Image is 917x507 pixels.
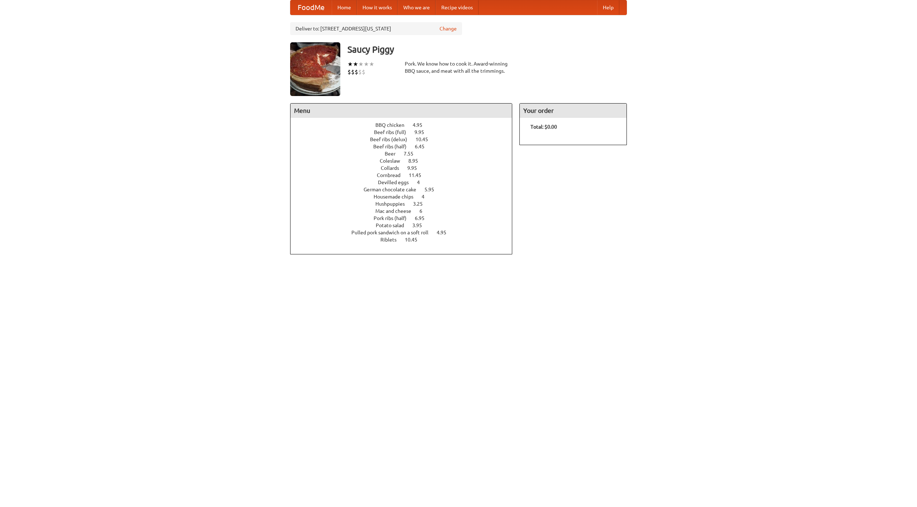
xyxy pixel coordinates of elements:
span: 3.95 [412,223,429,228]
a: Hushpuppies 3.25 [375,201,436,207]
span: 9.95 [414,129,431,135]
span: 9.95 [407,165,424,171]
a: Pulled pork sandwich on a soft roll 4.95 [351,230,460,235]
li: ★ [369,60,374,68]
li: $ [355,68,358,76]
h3: Saucy Piggy [347,42,627,57]
li: ★ [347,60,353,68]
b: Total: $0.00 [530,124,557,130]
span: 4 [422,194,432,200]
span: Coleslaw [380,158,407,164]
a: Mac and cheese 6 [375,208,436,214]
a: Who we are [398,0,436,15]
span: Beer [385,151,403,157]
span: Cornbread [377,172,408,178]
span: Collards [381,165,406,171]
a: Riblets 10.45 [380,237,431,243]
li: ★ [353,60,358,68]
span: German chocolate cake [364,187,423,192]
span: 11.45 [409,172,428,178]
li: $ [362,68,365,76]
span: 8.95 [408,158,425,164]
img: angular.jpg [290,42,340,96]
a: Potato salad 3.95 [376,223,435,228]
span: Mac and cheese [375,208,418,214]
span: BBQ chicken [375,122,412,128]
a: Recipe videos [436,0,479,15]
a: Cornbread 11.45 [377,172,435,178]
span: Devilled eggs [378,180,416,185]
a: Change [440,25,457,32]
span: Housemade chips [374,194,421,200]
a: Coleslaw 8.95 [380,158,431,164]
h4: Menu [291,104,512,118]
span: 6 [419,208,429,214]
a: Beer 7.55 [385,151,427,157]
a: Beef ribs (full) 9.95 [374,129,437,135]
a: Beef ribs (half) 6.45 [373,144,438,149]
span: Beef ribs (full) [374,129,413,135]
span: 10.45 [405,237,424,243]
a: BBQ chicken 4.95 [375,122,436,128]
li: ★ [364,60,369,68]
h4: Your order [520,104,626,118]
a: Beef ribs (delux) 10.45 [370,137,441,142]
span: Pork ribs (half) [374,215,414,221]
div: Deliver to: [STREET_ADDRESS][US_STATE] [290,22,462,35]
span: 6.95 [415,215,432,221]
span: Beef ribs (delux) [370,137,414,142]
a: Home [332,0,357,15]
span: 3.25 [413,201,430,207]
div: Pork. We know how to cook it. Award-winning BBQ sauce, and meat with all the trimmings. [405,60,512,75]
a: How it works [357,0,398,15]
span: 10.45 [416,137,435,142]
span: 6.45 [415,144,432,149]
span: 4.95 [437,230,453,235]
span: Beef ribs (half) [373,144,414,149]
span: 4.95 [413,122,429,128]
span: Pulled pork sandwich on a soft roll [351,230,436,235]
a: FoodMe [291,0,332,15]
span: 7.55 [404,151,421,157]
a: Help [597,0,619,15]
a: Housemade chips 4 [374,194,438,200]
li: $ [347,68,351,76]
span: Potato salad [376,223,411,228]
a: Pork ribs (half) 6.95 [374,215,438,221]
a: German chocolate cake 5.95 [364,187,447,192]
li: $ [358,68,362,76]
a: Devilled eggs 4 [378,180,433,185]
li: $ [351,68,355,76]
span: 5.95 [424,187,441,192]
li: ★ [358,60,364,68]
span: Hushpuppies [375,201,412,207]
a: Collards 9.95 [381,165,430,171]
span: Riblets [380,237,404,243]
span: 4 [417,180,427,185]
